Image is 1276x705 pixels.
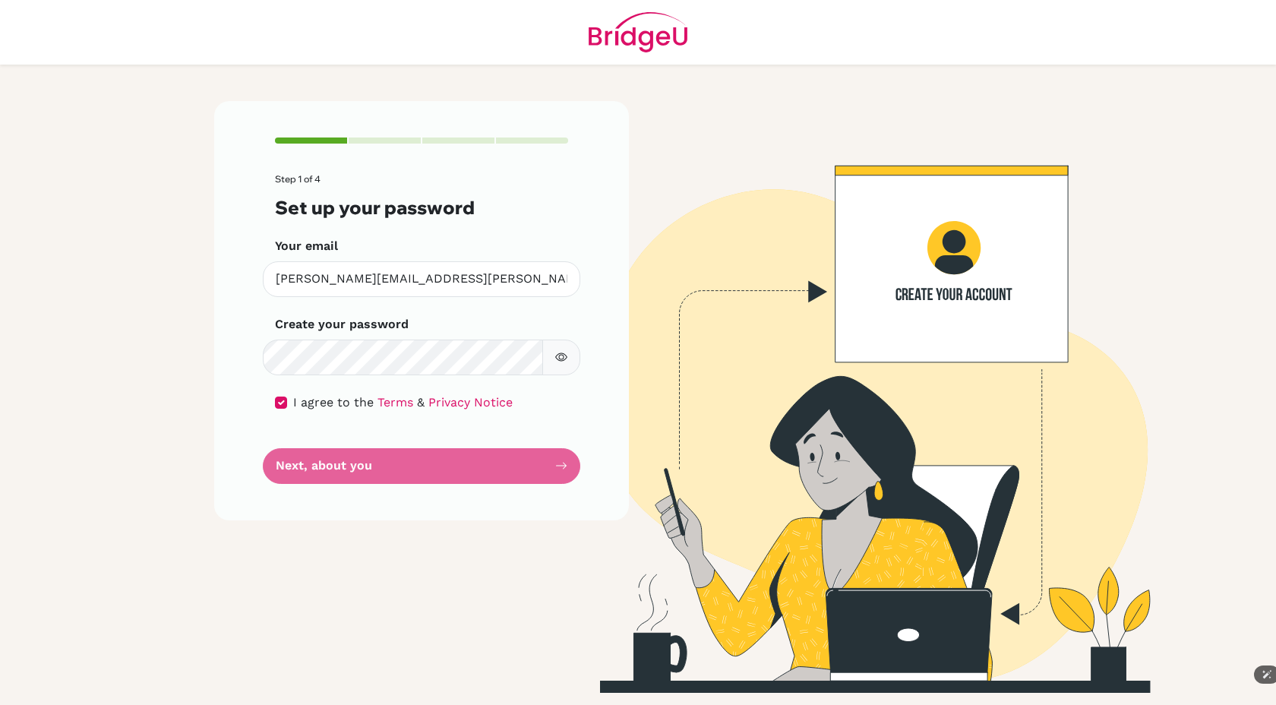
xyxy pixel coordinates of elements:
label: Create your password [275,315,409,334]
span: Step 1 of 4 [275,173,321,185]
a: Privacy Notice [428,395,513,409]
h3: Set up your password [275,197,568,219]
span: I agree to the [293,395,374,409]
a: Terms [377,395,413,409]
input: Insert your email* [263,261,580,297]
iframe: Abre un widget desde donde se puede obtener más información [1169,659,1261,697]
label: Your email [275,237,338,255]
span: & [417,395,425,409]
